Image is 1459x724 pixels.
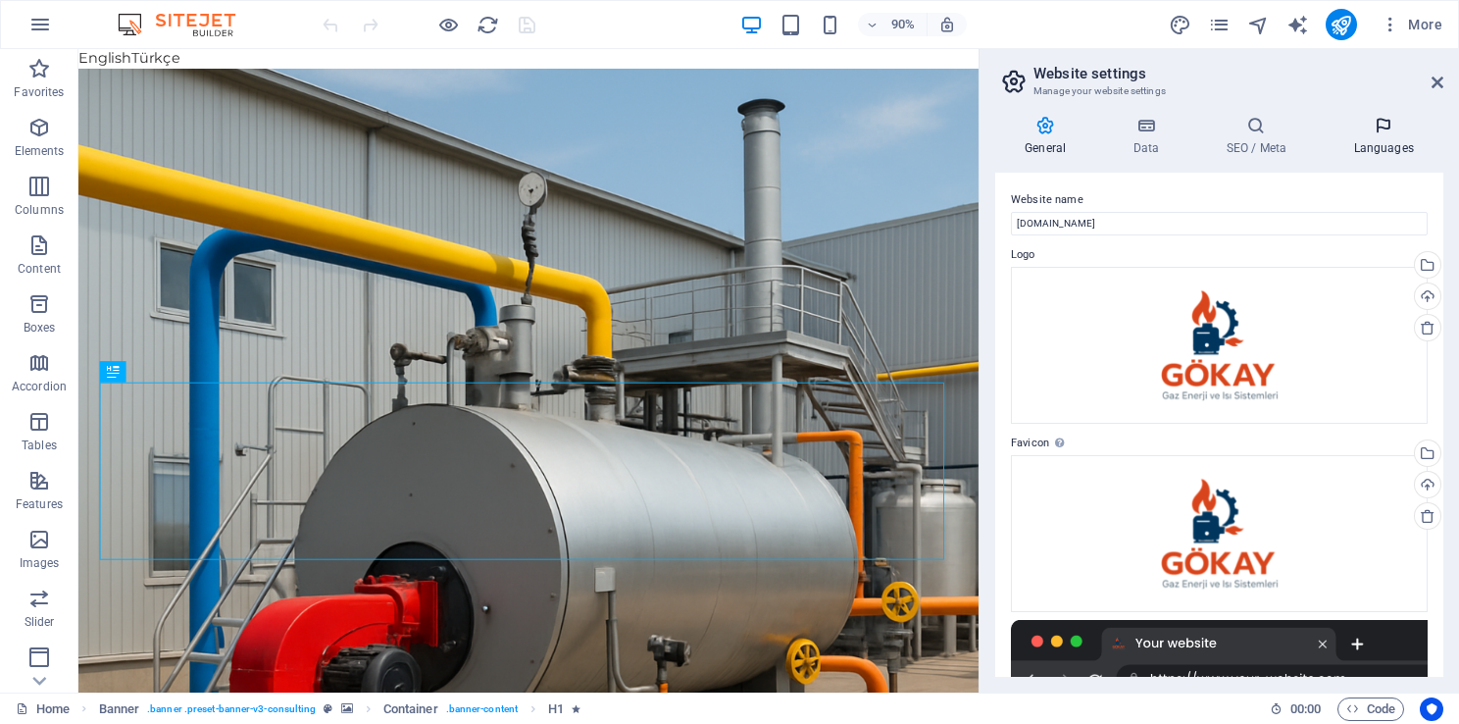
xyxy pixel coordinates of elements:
p: Accordion [12,379,67,394]
span: Code [1346,698,1395,721]
i: Design (Ctrl+Alt+Y) [1169,14,1191,36]
h2: Website settings [1033,65,1443,82]
p: Elements [15,143,65,159]
i: Navigator [1247,14,1270,36]
h6: 90% [887,13,919,36]
label: Website name [1011,188,1428,212]
p: Tables [22,438,57,453]
i: This element is a customizable preset [324,703,332,714]
button: reload [476,13,499,36]
div: GOeKAYGAZLOGO_trans-8zyQmPI7--5kNjO9q87BGw-G2hULASgUAlbJ1kDVbKH6w.png [1011,455,1428,612]
h4: Data [1103,116,1196,157]
button: publish [1326,9,1357,40]
span: . banner .preset-banner-v3-consulting [147,698,316,721]
span: 00 00 [1290,698,1321,721]
button: pages [1208,13,1232,36]
span: More [1381,15,1442,34]
button: navigator [1247,13,1271,36]
h6: Session time [1270,698,1322,721]
h4: General [995,116,1103,157]
i: AI Writer [1286,14,1309,36]
h4: SEO / Meta [1196,116,1324,157]
i: Publish [1330,14,1352,36]
button: Usercentrics [1420,698,1443,721]
a: Click to cancel selection. Double-click to open Pages [16,698,70,721]
i: On resize automatically adjust zoom level to fit chosen device. [938,16,956,33]
p: Boxes [24,320,56,336]
span: Click to select. Double-click to edit [383,698,438,721]
p: Images [20,555,60,571]
nav: breadcrumb [99,698,581,721]
label: Favicon [1011,432,1428,455]
button: More [1373,9,1450,40]
button: Code [1337,698,1404,721]
p: Features [16,496,63,512]
p: Favorites [14,84,64,100]
button: design [1169,13,1192,36]
span: : [1304,701,1307,716]
p: Slider [25,614,55,630]
img: Editor Logo [113,13,260,36]
p: Content [18,261,61,277]
i: This element contains a background [341,703,353,714]
h3: Manage your website settings [1033,82,1404,100]
button: Click here to leave preview mode and continue editing [436,13,460,36]
button: text_generator [1286,13,1310,36]
button: 90% [858,13,928,36]
p: Columns [15,202,64,218]
span: Click to select. Double-click to edit [99,698,140,721]
i: Reload page [477,14,499,36]
input: Name... [1011,212,1428,235]
i: Element contains an animation [572,703,580,714]
div: GOeKAYGAZLOGO_trans-8zyQmPI7--5kNjO9q87BGw.png [1011,267,1428,424]
span: Click to select. Double-click to edit [548,698,564,721]
span: . banner-content [446,698,518,721]
h4: Languages [1324,116,1443,157]
label: Logo [1011,243,1428,267]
